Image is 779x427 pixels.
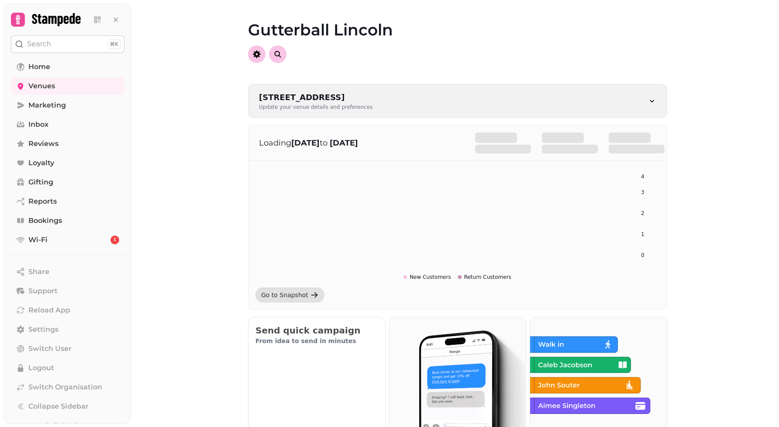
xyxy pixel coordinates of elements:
[259,91,372,104] div: [STREET_ADDRESS]
[28,139,59,149] span: Reviews
[11,154,124,172] a: Loyalty
[28,344,72,354] span: Switch User
[458,274,511,281] div: Return Customers
[259,104,372,111] div: Update your venue details and preferences
[11,212,124,229] a: Bookings
[114,237,116,243] span: 1
[403,274,451,281] div: New Customers
[28,305,70,316] span: Reload App
[28,267,49,277] span: Share
[11,231,124,249] a: Wi-Fi1
[11,174,124,191] a: Gifting
[28,363,54,373] span: Logout
[28,177,53,187] span: Gifting
[28,324,59,335] span: Settings
[11,193,124,210] a: Reports
[28,382,102,392] span: Switch Organisation
[11,35,124,53] button: Search⌘K
[28,62,50,72] span: Home
[11,378,124,396] a: Switch Organisation
[641,174,645,180] tspan: 4
[27,39,51,49] p: Search
[11,359,124,377] button: Logout
[107,39,121,49] div: ⌘K
[28,158,54,168] span: Loyalty
[28,286,58,296] span: Support
[641,252,645,258] tspan: 0
[11,340,124,358] button: Switch User
[330,138,358,148] strong: [DATE]
[28,81,55,91] span: Venues
[11,77,124,95] a: Venues
[11,58,124,76] a: Home
[11,263,124,281] button: Share
[11,282,124,300] button: Support
[11,321,124,338] a: Settings
[28,401,89,412] span: Collapse Sidebar
[11,116,124,133] a: Inbox
[261,291,308,299] div: Go to Snapshot
[11,302,124,319] button: Reload App
[11,398,124,415] button: Collapse Sidebar
[641,231,645,237] tspan: 1
[255,288,324,302] a: Go to Snapshot
[28,119,48,130] span: Inbox
[641,189,645,195] tspan: 3
[28,196,57,207] span: Reports
[255,337,378,345] p: From idea to send in minutes
[641,210,645,216] tspan: 2
[259,137,458,149] p: Loading to
[291,138,320,148] strong: [DATE]
[11,135,124,153] a: Reviews
[28,100,66,111] span: Marketing
[255,324,378,337] h2: Send quick campaign
[11,97,124,114] a: Marketing
[28,215,62,226] span: Bookings
[28,235,48,245] span: Wi-Fi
